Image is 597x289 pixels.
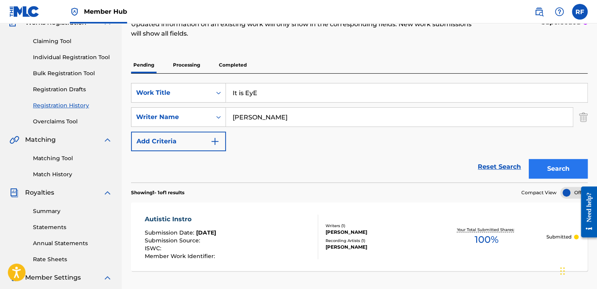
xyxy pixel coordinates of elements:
[103,273,112,282] img: expand
[457,227,516,233] p: Your Total Submitted Shares:
[555,7,564,16] img: help
[579,107,588,127] img: Delete Criterion
[131,189,184,196] p: Showing 1 - 1 of 1 results
[529,159,588,179] button: Search
[145,245,163,252] span: ISWC :
[217,57,249,73] p: Completed
[33,101,112,110] a: Registration History
[326,244,426,251] div: [PERSON_NAME]
[546,233,572,240] p: Submitted
[33,69,112,78] a: Bulk Registration Tool
[33,223,112,231] a: Statements
[136,88,207,98] div: Work Title
[33,53,112,61] a: Individual Registration Tool
[131,83,588,182] form: Search Form
[575,181,597,244] iframe: Resource Center
[531,4,547,20] a: Public Search
[572,4,588,20] div: User Menu
[84,7,127,16] span: Member Hub
[33,255,112,264] a: Rate Sheets
[33,117,112,126] a: Overclaims Tool
[145,253,217,260] span: Member Work Identifier :
[103,188,112,197] img: expand
[145,215,217,224] div: Autistic Instro
[9,135,19,144] img: Matching
[326,238,426,244] div: Recording Artists ( 1 )
[131,202,588,271] a: Autistic InstroSubmission Date:[DATE]Submission Source:ISWC:Member Work Identifier:Writers (1)[PE...
[33,170,112,179] a: Match History
[196,229,216,236] span: [DATE]
[474,158,525,175] a: Reset Search
[560,259,565,283] div: Drag
[103,135,112,144] img: expand
[521,189,557,196] span: Compact View
[25,273,81,282] span: Member Settings
[475,233,499,247] span: 100 %
[558,251,597,289] iframe: Chat Widget
[136,112,207,122] div: Writer Name
[171,57,202,73] p: Processing
[326,223,426,229] div: Writers ( 1 )
[70,7,79,16] img: Top Rightsholder
[210,137,220,146] img: 9d2ae6d4665cec9f34b9.svg
[131,20,482,38] p: Updated information on an existing work will only show in the corresponding fields. New work subm...
[9,188,19,197] img: Royalties
[25,135,56,144] span: Matching
[33,37,112,45] a: Claiming Tool
[326,229,426,236] div: [PERSON_NAME]
[534,7,544,16] img: search
[25,188,54,197] span: Royalties
[33,85,112,94] a: Registration Drafts
[131,57,157,73] p: Pending
[145,229,196,236] span: Submission Date :
[145,237,202,244] span: Submission Source :
[131,132,226,151] button: Add Criteria
[33,239,112,247] a: Annual Statements
[33,207,112,215] a: Summary
[9,6,40,17] img: MLC Logo
[551,4,567,20] div: Help
[33,154,112,163] a: Matching Tool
